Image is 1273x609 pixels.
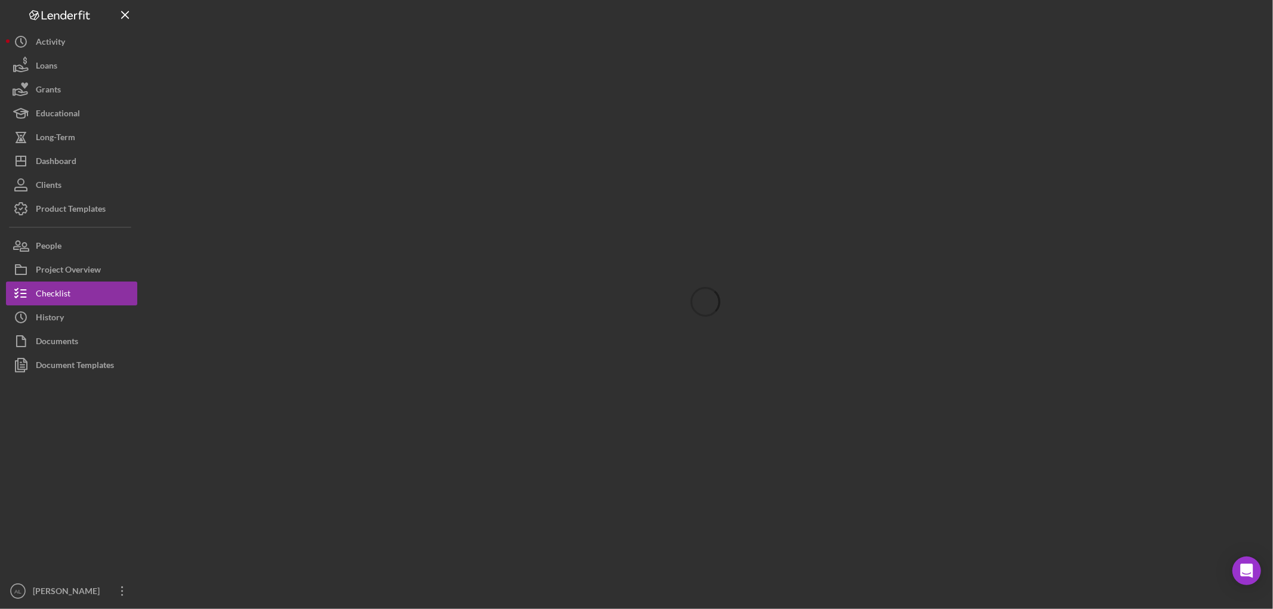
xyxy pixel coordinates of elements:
div: Clients [36,173,61,200]
div: Loans [36,54,57,81]
div: Checklist [36,282,70,308]
button: Activity [6,30,137,54]
div: Product Templates [36,197,106,224]
button: History [6,305,137,329]
button: Project Overview [6,258,137,282]
div: Activity [36,30,65,57]
text: AL [14,588,21,595]
button: Checklist [6,282,137,305]
div: Long-Term [36,125,75,152]
div: Document Templates [36,353,114,380]
button: Document Templates [6,353,137,377]
div: History [36,305,64,332]
button: Documents [6,329,137,353]
button: Clients [6,173,137,197]
div: Documents [36,329,78,356]
button: People [6,234,137,258]
button: Loans [6,54,137,78]
button: Dashboard [6,149,137,173]
div: Grants [36,78,61,104]
button: Grants [6,78,137,101]
button: Educational [6,101,137,125]
button: AL[PERSON_NAME] [6,579,137,603]
div: Open Intercom Messenger [1232,557,1261,585]
button: Long-Term [6,125,137,149]
div: Educational [36,101,80,128]
div: Dashboard [36,149,76,176]
div: People [36,234,61,261]
div: [PERSON_NAME] [30,579,107,606]
button: Product Templates [6,197,137,221]
div: Project Overview [36,258,101,285]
